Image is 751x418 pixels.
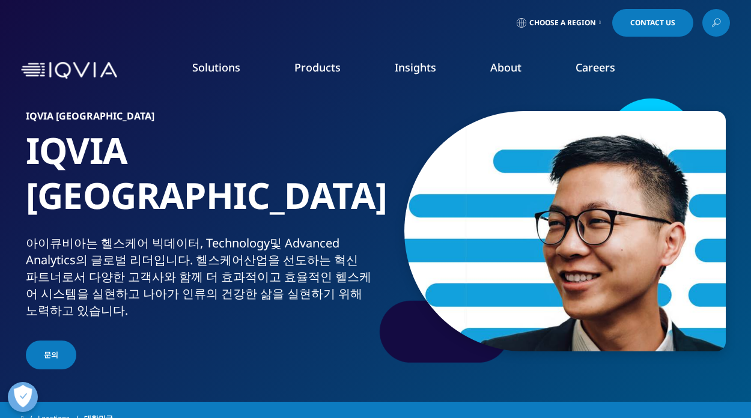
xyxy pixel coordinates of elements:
[122,42,730,98] nav: Primary
[26,111,371,128] h6: IQVIA [GEOGRAPHIC_DATA]
[26,128,371,235] h1: IQVIA [GEOGRAPHIC_DATA]
[529,18,596,28] span: Choose a Region
[404,111,726,351] img: 25_rbuportraitoption.jpg
[192,60,240,74] a: Solutions
[630,19,675,26] span: Contact Us
[490,60,521,74] a: About
[576,60,615,74] a: Careers
[294,60,341,74] a: Products
[395,60,436,74] a: Insights
[26,341,76,369] a: 문의
[26,235,371,319] div: 아이큐비아는 헬스케어 빅데이터, Technology및 Advanced Analytics의 글로벌 리더입니다. 헬스케어산업을 선도하는 혁신 파트너로서 다양한 고객사와 함께 더 ...
[8,382,38,412] button: 개방형 기본 설정
[612,9,693,37] a: Contact Us
[44,350,58,360] span: 문의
